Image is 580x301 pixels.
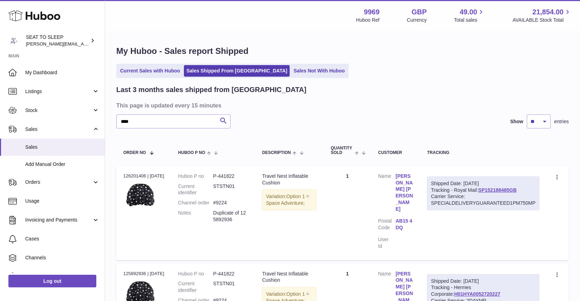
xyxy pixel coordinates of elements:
[25,107,92,114] span: Stock
[8,35,19,46] img: amy@seattosleep.co.uk
[378,150,413,155] div: Customer
[427,150,539,155] div: Tracking
[262,173,317,186] div: Travel Nest Inflatable Cushion
[26,41,140,47] span: [PERSON_NAME][EMAIL_ADDRESS][DOMAIN_NAME]
[262,271,317,284] div: Travel Nest Inflatable Cushion
[116,101,567,109] h3: This page is updated every 15 minutes
[213,173,248,180] dd: P-441822
[25,236,99,242] span: Cases
[378,236,395,250] dt: User Id
[454,17,485,23] span: Total sales
[8,275,96,287] a: Log out
[213,280,248,294] dd: STSTN01
[25,179,92,185] span: Orders
[460,7,477,17] span: 49.00
[407,17,427,23] div: Currency
[554,118,569,125] span: entries
[213,183,248,196] dd: STSTN01
[178,271,213,277] dt: Huboo P no
[331,146,353,155] span: Quantity Sold
[25,126,92,133] span: Sales
[213,271,248,277] dd: P-441822
[123,173,164,179] div: 126201406 | [DATE]
[123,181,158,210] img: 99691734033867.jpeg
[431,193,536,206] div: Carrier Service: SPECIALDELIVERYGUARANTEED1PM750MP
[25,88,92,95] span: Listings
[178,183,213,196] dt: Current identifier
[123,150,146,155] span: Order No
[262,150,291,155] span: Description
[184,65,290,77] a: Sales Shipped From [GEOGRAPHIC_DATA]
[266,194,309,206] span: Option 1 = Space Adventure;
[116,85,306,94] h2: Last 3 months sales shipped from [GEOGRAPHIC_DATA]
[532,7,564,17] span: 21,854.00
[431,278,536,285] div: Shipped Date: [DATE]
[454,7,485,23] a: 49.00 Total sales
[116,45,569,57] h1: My Huboo - Sales report Shipped
[26,34,89,47] div: SEAT TO SLEEP
[178,199,213,206] dt: Channel order
[364,7,380,17] strong: 9969
[25,198,99,204] span: Usage
[512,17,572,23] span: AVAILABLE Stock Total
[178,173,213,180] dt: Huboo P no
[178,210,213,223] dt: Notes
[378,173,395,214] dt: Name
[25,161,99,168] span: Add Manual Order
[123,271,164,277] div: 125892936 | [DATE]
[178,280,213,294] dt: Current identifier
[25,254,99,261] span: Channels
[510,118,523,125] label: Show
[25,217,92,223] span: Invoicing and Payments
[262,189,317,210] div: Variation:
[431,180,536,187] div: Shipped Date: [DATE]
[291,65,347,77] a: Sales Not With Huboo
[478,187,517,193] a: SP152188485GB
[25,69,99,76] span: My Dashboard
[395,218,413,231] a: AB15 4DQ
[213,199,248,206] dd: #9224
[118,65,182,77] a: Current Sales with Huboo
[412,7,427,17] strong: GBP
[356,17,380,23] div: Huboo Ref
[512,7,572,23] a: 21,854.00 AVAILABLE Stock Total
[178,150,205,155] span: Huboo P no
[213,210,248,223] p: Duplicate of 125892936
[427,176,539,211] div: Tracking - Royal Mail:
[378,218,395,233] dt: Postal Code
[454,291,500,297] a: H01HYA0052720227
[25,144,99,150] span: Sales
[395,173,413,212] a: [PERSON_NAME] [PERSON_NAME]
[324,166,371,260] td: 1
